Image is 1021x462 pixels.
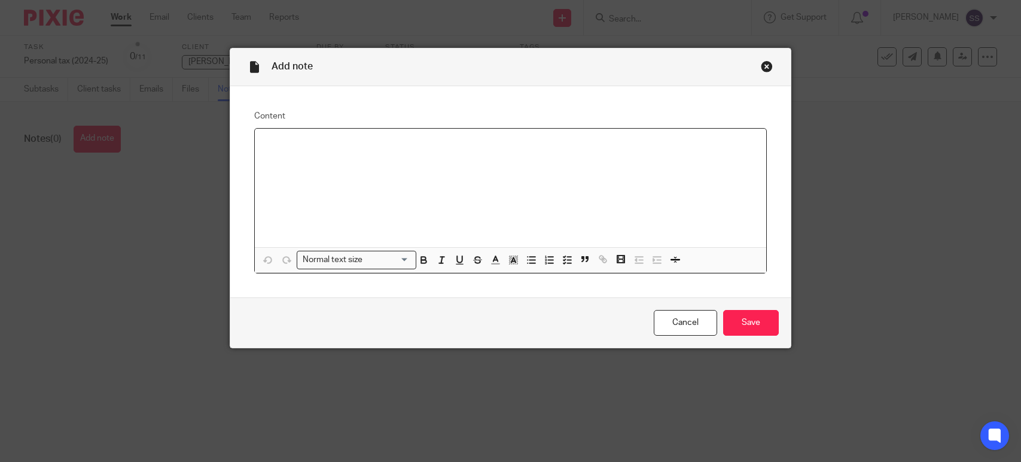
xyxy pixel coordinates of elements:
span: Normal text size [300,254,365,266]
input: Search for option [366,254,409,266]
input: Save [723,310,779,336]
a: Cancel [654,310,717,336]
label: Content [254,110,767,122]
div: Search for option [297,251,416,269]
div: Close this dialog window [761,60,773,72]
span: Add note [272,62,313,71]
